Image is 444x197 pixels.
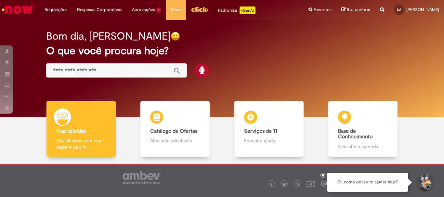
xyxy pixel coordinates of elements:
img: click_logo_yellow_360x200.png [191,5,208,14]
p: Abra uma solicitação [150,137,200,144]
a: Tirar dúvidas Tirar dúvidas com Lupi Assist e Gen Ai [34,101,128,157]
span: Despesas Corporativas [77,6,122,13]
img: logo_footer_youtube.png [307,179,315,188]
span: More [171,6,181,13]
span: Rascunhos [347,6,370,13]
a: Serviços de TI Encontre ajuda [222,101,316,157]
div: Padroniza [218,6,255,14]
img: logo_footer_workplace.png [321,181,327,187]
img: logo_footer_facebook.png [270,183,273,186]
img: happy-face.png [171,31,180,41]
b: Base de Conhecimento [338,128,372,140]
b: Tirar dúvidas [56,128,86,134]
div: Oi, como posso te ajudar hoje? [327,173,408,192]
img: logo_footer_ambev_rotulo_gray.png [123,171,160,184]
span: LA [397,7,401,12]
span: [PERSON_NAME] [406,7,439,12]
span: Favoritos [314,6,332,13]
p: Tirar dúvidas com Lupi Assist e Gen Ai [56,137,106,150]
img: logo_footer_linkedin.png [296,182,299,186]
a: Catálogo de Ofertas Abra uma solicitação [128,101,222,157]
b: Serviços de TI [244,128,277,134]
h2: Bom dia, [PERSON_NAME] [46,31,171,42]
h2: O que você procura hoje? [46,45,398,56]
a: Rascunhos [341,7,370,13]
span: Aprovações [132,6,155,13]
img: ServiceNow [1,3,34,16]
b: Catálogo de Ofertas [150,128,197,134]
span: 1 [156,7,161,13]
p: Encontre ajuda [244,137,294,144]
img: logo_footer_twitter.png [283,183,286,186]
p: Consulte e aprenda [338,143,387,150]
a: Base de Conhecimento Consulte e aprenda [316,101,410,157]
span: Requisições [45,6,67,13]
button: Iniciar Conversa de Suporte [415,173,434,192]
p: +GenAi [240,6,255,14]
